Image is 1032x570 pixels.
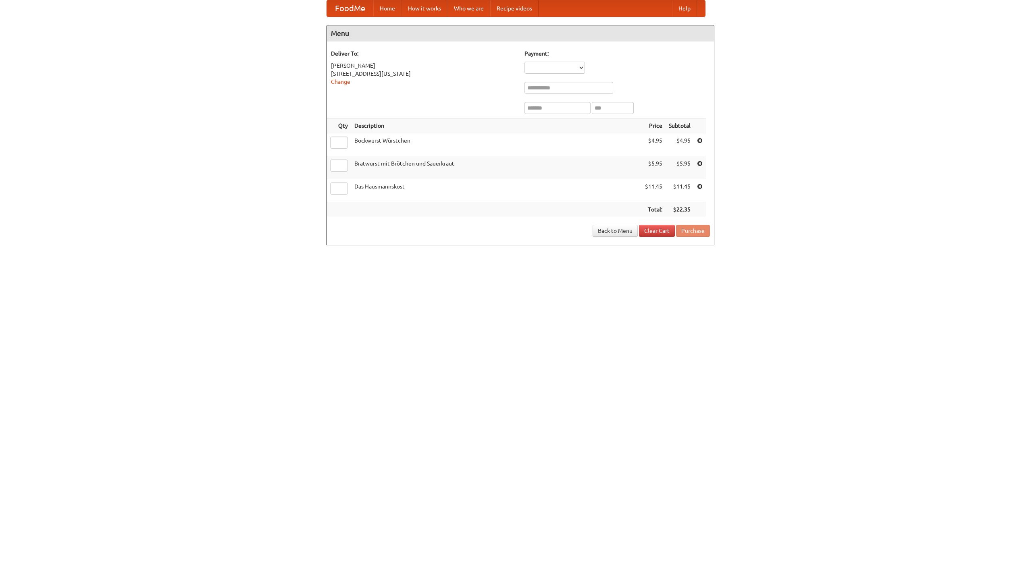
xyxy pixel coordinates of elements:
[490,0,539,17] a: Recipe videos
[351,133,642,156] td: Bockwurst Würstchen
[402,0,447,17] a: How it works
[642,202,666,217] th: Total:
[351,156,642,179] td: Bratwurst mit Brötchen und Sauerkraut
[666,133,694,156] td: $4.95
[373,0,402,17] a: Home
[642,156,666,179] td: $5.95
[666,202,694,217] th: $22.35
[524,50,710,58] h5: Payment:
[666,118,694,133] th: Subtotal
[327,0,373,17] a: FoodMe
[351,118,642,133] th: Description
[327,118,351,133] th: Qty
[331,50,516,58] h5: Deliver To:
[672,0,697,17] a: Help
[639,225,675,237] a: Clear Cart
[331,70,516,78] div: [STREET_ADDRESS][US_STATE]
[331,79,350,85] a: Change
[666,179,694,202] td: $11.45
[327,25,714,41] h4: Menu
[666,156,694,179] td: $5.95
[642,133,666,156] td: $4.95
[676,225,710,237] button: Purchase
[593,225,638,237] a: Back to Menu
[331,62,516,70] div: [PERSON_NAME]
[351,179,642,202] td: Das Hausmannskost
[642,118,666,133] th: Price
[447,0,490,17] a: Who we are
[642,179,666,202] td: $11.45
